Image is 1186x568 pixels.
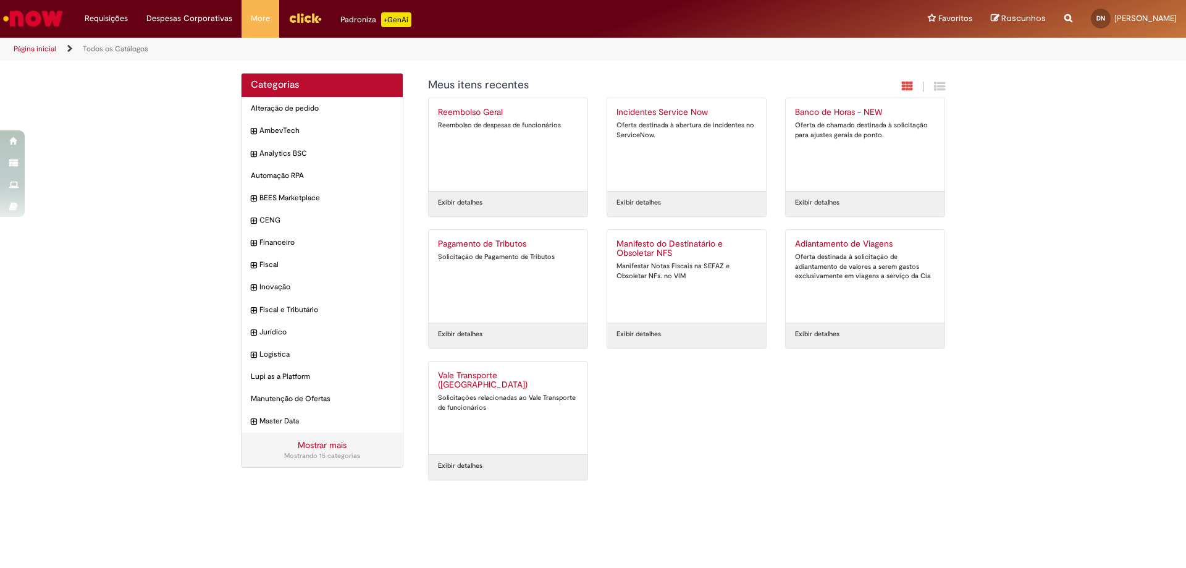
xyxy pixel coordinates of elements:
div: Manutenção de Ofertas [242,388,403,410]
a: Exibir detalhes [616,198,661,208]
a: Vale Transporte ([GEOGRAPHIC_DATA]) Solicitações relacionadas ao Vale Transporte de funcionários [429,362,587,454]
img: ServiceNow [1,6,65,31]
span: Favoritos [938,12,972,25]
a: Exibir detalhes [795,329,839,339]
span: Analytics BSC [259,148,393,159]
span: Jurídico [259,327,393,337]
div: expandir categoria Fiscal e Tributário Fiscal e Tributário [242,299,403,321]
i: expandir categoria Fiscal e Tributário [251,305,256,317]
i: expandir categoria Inovação [251,282,256,294]
a: Banco de Horas - NEW Oferta de chamado destinada à solicitação para ajustes gerais de ponto. [786,98,944,191]
i: expandir categoria Fiscal [251,260,256,272]
span: DN [1096,14,1105,22]
span: CENG [259,215,393,226]
span: Master Data [259,416,393,426]
a: Reembolso Geral Reembolso de despesas de funcionários [429,98,587,191]
span: Inovação [259,282,393,292]
i: expandir categoria BEES Marketplace [251,193,256,205]
img: click_logo_yellow_360x200.png [288,9,322,27]
a: Página inicial [14,44,56,54]
span: Requisições [85,12,128,25]
span: [PERSON_NAME] [1114,13,1177,23]
i: expandir categoria AmbevTech [251,125,256,138]
a: Exibir detalhes [616,329,661,339]
h2: Banco de Horas - NEW [795,108,935,117]
div: expandir categoria Inovação Inovação [242,276,403,299]
i: Exibição de grade [934,80,945,92]
div: expandir categoria Master Data Master Data [242,410,403,433]
div: Mostrando 15 categorias [251,451,393,461]
h2: Vale Transporte (VT) [438,371,578,391]
ul: Categorias [242,97,403,433]
span: Fiscal e Tributário [259,305,393,315]
div: Manifestar Notas Fiscais na SEFAZ e Obsoletar NFs. no VIM [616,261,757,281]
div: Solicitações relacionadas ao Vale Transporte de funcionários [438,393,578,412]
span: Financeiro [259,237,393,248]
span: AmbevTech [259,125,393,136]
span: Automação RPA [251,171,393,181]
div: Alteração de pedido [242,97,403,120]
span: More [251,12,270,25]
i: expandir categoria Financeiro [251,237,256,250]
span: Logistica [259,349,393,360]
span: Lupi as a Platform [251,371,393,382]
span: Alteração de pedido [251,103,393,114]
div: expandir categoria CENG CENG [242,209,403,232]
a: Mostrar mais [298,439,347,451]
ul: Trilhas de página [9,38,781,61]
span: Fiscal [259,260,393,270]
a: Rascunhos [991,13,1046,25]
span: BEES Marketplace [259,193,393,203]
p: +GenAi [381,12,411,27]
a: Exibir detalhes [438,329,482,339]
i: Exibição em cartão [902,80,913,92]
h2: Reembolso Geral [438,108,578,117]
span: | [922,80,925,94]
span: Despesas Corporativas [146,12,232,25]
h1: {"description":"","title":"Meus itens recentes"} Categoria [428,79,812,91]
div: expandir categoria Logistica Logistica [242,343,403,366]
div: Lupi as a Platform [242,365,403,388]
h2: Incidentes Service Now [616,108,757,117]
span: Manutenção de Ofertas [251,394,393,404]
h2: Categorias [251,80,393,91]
div: Solicitação de Pagamento de Tributos [438,252,578,262]
div: expandir categoria AmbevTech AmbevTech [242,119,403,142]
div: expandir categoria BEES Marketplace BEES Marketplace [242,187,403,210]
div: expandir categoria Financeiro Financeiro [242,231,403,254]
a: Exibir detalhes [438,198,482,208]
div: Reembolso de despesas de funcionários [438,121,578,130]
a: Exibir detalhes [795,198,839,208]
div: Oferta destinada à abertura de incidentes no ServiceNow. [616,121,757,140]
i: expandir categoria Logistica [251,349,256,362]
a: Pagamento de Tributos Solicitação de Pagamento de Tributos [429,230,587,323]
i: expandir categoria CENG [251,215,256,227]
i: expandir categoria Jurídico [251,327,256,339]
div: Oferta destinada à solicitação de adiantamento de valores a serem gastos exclusivamente em viagen... [795,252,935,281]
h2: Adiantamento de Viagens [795,239,935,249]
a: Todos os Catálogos [83,44,148,54]
div: Oferta de chamado destinada à solicitação para ajustes gerais de ponto. [795,121,935,140]
i: expandir categoria Master Data [251,416,256,428]
h2: Pagamento de Tributos [438,239,578,249]
div: Padroniza [340,12,411,27]
div: expandir categoria Fiscal Fiscal [242,253,403,276]
span: Rascunhos [1001,12,1046,24]
a: Adiantamento de Viagens Oferta destinada à solicitação de adiantamento de valores a serem gastos ... [786,230,944,323]
div: expandir categoria Analytics BSC Analytics BSC [242,142,403,165]
i: expandir categoria Analytics BSC [251,148,256,161]
div: Automação RPA [242,164,403,187]
a: Manifesto do Destinatário e Obsoletar NFS Manifestar Notas Fiscais na SEFAZ e Obsoletar NFs. no VIM [607,230,766,323]
a: Exibir detalhes [438,461,482,471]
a: Incidentes Service Now Oferta destinada à abertura de incidentes no ServiceNow. [607,98,766,191]
div: expandir categoria Jurídico Jurídico [242,321,403,344]
h2: Manifesto do Destinatário e Obsoletar NFS [616,239,757,259]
